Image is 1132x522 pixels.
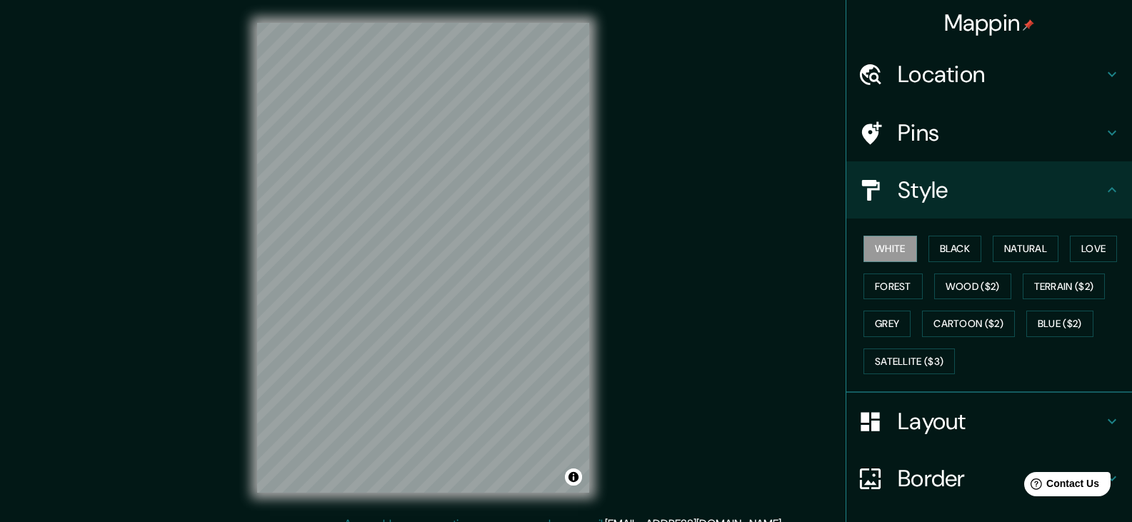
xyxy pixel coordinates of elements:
[934,273,1011,300] button: Wood ($2)
[846,46,1132,103] div: Location
[846,161,1132,219] div: Style
[863,236,917,262] button: White
[1070,236,1117,262] button: Love
[863,348,955,375] button: Satellite ($3)
[1023,19,1034,31] img: pin-icon.png
[922,311,1015,337] button: Cartoon ($2)
[1005,466,1116,506] iframe: Help widget launcher
[565,468,582,486] button: Toggle attribution
[846,393,1132,450] div: Layout
[846,450,1132,507] div: Border
[846,104,1132,161] div: Pins
[898,119,1103,147] h4: Pins
[993,236,1058,262] button: Natural
[898,407,1103,436] h4: Layout
[863,311,911,337] button: Grey
[1026,311,1093,337] button: Blue ($2)
[898,176,1103,204] h4: Style
[257,23,589,493] canvas: Map
[1023,273,1106,300] button: Terrain ($2)
[944,9,1035,37] h4: Mappin
[863,273,923,300] button: Forest
[898,464,1103,493] h4: Border
[928,236,982,262] button: Black
[898,60,1103,89] h4: Location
